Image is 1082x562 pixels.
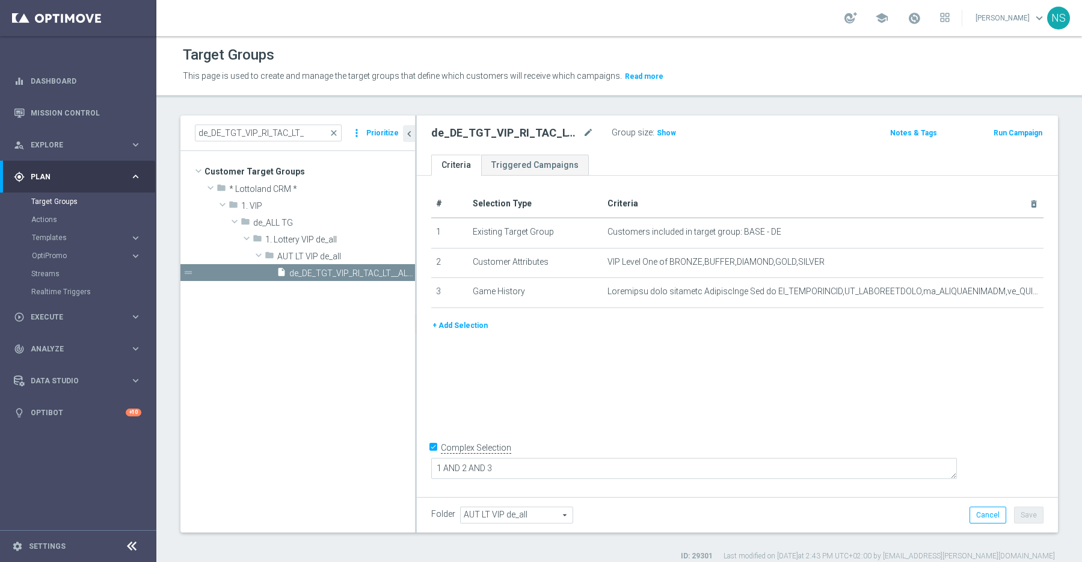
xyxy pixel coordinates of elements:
[31,141,130,149] span: Explore
[681,551,713,561] label: ID: 29301
[204,163,415,180] span: Customer Target Groups
[195,125,342,141] input: Quick find group or folder
[31,397,126,428] a: Optibot
[14,76,25,87] i: equalizer
[13,408,142,418] button: lightbulb Optibot +10
[724,551,1055,561] label: Last modified on [DATE] at 2:43 PM UTC+02:00 by [EMAIL_ADDRESS][PERSON_NAME][DOMAIN_NAME]
[31,229,155,247] div: Templates
[13,108,142,118] button: Mission Control
[468,218,603,248] td: Existing Target Group
[14,65,141,97] div: Dashboard
[31,287,125,297] a: Realtime Triggers
[183,71,622,81] span: This page is used to create and manage the target groups that define which customers will receive...
[431,126,580,140] h2: de_DE_TGT_VIP_RI_TAC_LT__ALL_EUR10_300DAYS
[130,343,141,354] i: keyboard_arrow_right
[441,442,511,454] label: Complex Selection
[653,128,654,138] label: :
[130,250,141,262] i: keyboard_arrow_right
[130,139,141,150] i: keyboard_arrow_right
[14,140,25,150] i: person_search
[404,128,415,140] i: chevron_left
[431,248,468,278] td: 2
[403,125,415,142] button: chevron_left
[31,283,155,301] div: Realtime Triggers
[13,376,142,386] button: Data Studio keyboard_arrow_right
[657,129,676,137] span: Show
[14,171,25,182] i: gps_fixed
[14,344,25,354] i: track_changes
[130,311,141,323] i: keyboard_arrow_right
[229,184,415,194] span: * Lottoland CRM *
[31,377,130,384] span: Data Studio
[241,201,415,211] span: 1. VIP
[14,375,130,386] div: Data Studio
[130,232,141,244] i: keyboard_arrow_right
[468,190,603,218] th: Selection Type
[14,407,25,418] i: lightbulb
[229,200,238,214] i: folder
[265,250,274,264] i: folder
[253,233,262,247] i: folder
[13,140,142,150] button: person_search Explore keyboard_arrow_right
[431,218,468,248] td: 1
[431,278,468,308] td: 3
[607,227,781,237] span: Customers included in target group: BASE - DE
[974,9,1047,27] a: [PERSON_NAME]keyboard_arrow_down
[12,541,23,552] i: settings
[253,218,415,228] span: de_ALL TG
[31,233,142,242] button: Templates keyboard_arrow_right
[217,183,226,197] i: folder
[31,251,142,261] button: OptiPromo keyboard_arrow_right
[31,193,155,211] div: Target Groups
[1014,507,1044,523] button: Save
[970,507,1006,523] button: Cancel
[130,375,141,386] i: keyboard_arrow_right
[31,247,155,265] div: OptiPromo
[31,211,155,229] div: Actions
[31,345,130,353] span: Analyze
[31,215,125,224] a: Actions
[31,269,125,279] a: Streams
[431,319,489,332] button: + Add Selection
[329,128,339,138] span: close
[14,344,130,354] div: Analyze
[130,171,141,182] i: keyboard_arrow_right
[14,397,141,428] div: Optibot
[31,197,125,206] a: Target Groups
[29,543,66,550] a: Settings
[126,409,141,416] div: +10
[277,267,286,281] i: insert_drive_file
[289,268,415,279] span: de_DE_TGT_VIP_RI_TAC_LT__ALL_EUR10_300DAYS
[364,125,401,141] button: Prioritize
[431,509,455,519] label: Folder
[32,234,130,241] div: Templates
[624,70,665,83] button: Read more
[1029,199,1039,209] i: delete_forever
[468,248,603,278] td: Customer Attributes
[31,65,141,97] a: Dashboard
[32,234,118,241] span: Templates
[14,140,130,150] div: Explore
[13,312,142,322] button: play_circle_outline Execute keyboard_arrow_right
[183,46,274,64] h1: Target Groups
[481,155,589,176] a: Triggered Campaigns
[468,278,603,308] td: Game History
[13,344,142,354] div: track_changes Analyze keyboard_arrow_right
[31,313,130,321] span: Execute
[14,312,130,323] div: Execute
[431,155,481,176] a: Criteria
[612,128,653,138] label: Group size
[13,76,142,86] div: equalizer Dashboard
[889,126,938,140] button: Notes & Tags
[875,11,888,25] span: school
[1033,11,1046,25] span: keyboard_arrow_down
[992,126,1044,140] button: Run Campaign
[431,190,468,218] th: #
[14,97,141,129] div: Mission Control
[13,172,142,182] button: gps_fixed Plan keyboard_arrow_right
[14,171,130,182] div: Plan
